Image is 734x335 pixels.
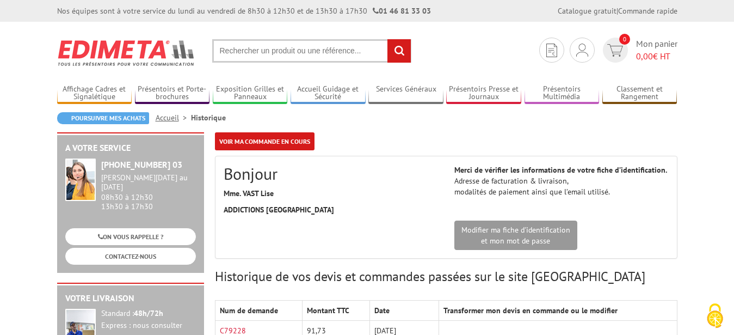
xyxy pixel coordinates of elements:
[57,112,149,124] a: Poursuivre mes achats
[636,51,653,62] span: 0,00
[101,309,196,319] div: Standard :
[101,173,196,211] div: 08h30 à 12h30 13h30 à 17h30
[446,84,521,102] a: Présentoirs Presse et Journaux
[65,228,196,245] a: ON VOUS RAPPELLE ?
[576,44,588,57] img: devis rapide
[619,34,630,45] span: 0
[439,301,677,321] th: Transformer mon devis en commande ou le modifier
[57,33,196,73] img: Edimeta
[224,165,438,182] h2: Bonjour
[525,84,600,102] a: Présentoirs Multimédia
[224,205,334,215] strong: ADDICTIONS [GEOGRAPHIC_DATA]
[454,165,669,197] p: Adresse de facturation & livraison, modalités de paiement ainsi que l’email utilisé.
[546,44,557,57] img: devis rapide
[224,188,274,198] strong: Mme. VAST Lise
[101,159,182,170] strong: [PHONE_NUMBER] 03
[101,173,196,192] div: [PERSON_NAME][DATE] au [DATE]
[65,159,96,201] img: widget-service.jpg
[607,44,623,57] img: devis rapide
[57,84,132,102] a: Affichage Cadres et Signalétique
[636,38,677,63] span: Mon panier
[57,5,431,16] div: Nos équipes sont à votre service du lundi au vendredi de 8h30 à 12h30 et de 13h30 à 17h30
[135,84,210,102] a: Présentoirs et Porte-brochures
[156,113,191,123] a: Accueil
[696,298,734,335] button: Cookies (fenêtre modale)
[191,112,226,123] li: Historique
[215,132,314,150] a: Voir ma commande en cours
[134,308,163,318] strong: 48h/72h
[602,84,677,102] a: Classement et Rangement
[291,84,366,102] a: Accueil Guidage et Sécurité
[618,6,677,16] a: Commande rapide
[65,248,196,265] a: CONTACTEZ-NOUS
[701,302,729,330] img: Cookies (fenêtre modale)
[65,143,196,153] h2: A votre service
[369,301,439,321] th: Date
[215,270,677,284] h3: Historique de vos devis et commandes passées sur le site [GEOGRAPHIC_DATA]
[558,5,677,16] div: |
[101,321,196,331] div: Express : nous consulter
[368,84,443,102] a: Services Généraux
[213,84,288,102] a: Exposition Grilles et Panneaux
[373,6,431,16] strong: 01 46 81 33 03
[387,39,411,63] input: rechercher
[600,38,677,63] a: devis rapide 0 Mon panier 0,00€ HT
[636,50,677,63] span: € HT
[65,294,196,303] h2: Votre livraison
[212,39,411,63] input: Rechercher un produit ou une référence...
[303,301,369,321] th: Montant TTC
[454,165,667,175] strong: Merci de vérifier les informations de votre fiche d’identification.
[215,301,303,321] th: Num de demande
[454,221,577,250] a: Modifier ma fiche d'identificationet mon mot de passe
[558,6,616,16] a: Catalogue gratuit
